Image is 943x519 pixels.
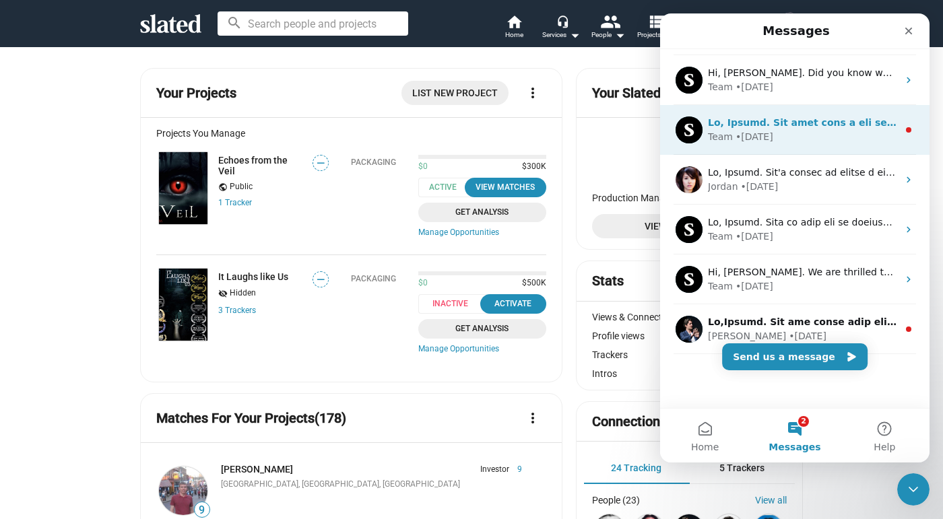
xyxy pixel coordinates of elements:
a: Echoes from the Veil [218,155,304,176]
mat-card-title: Your Projects [156,84,236,102]
div: Packaging [351,274,396,283]
span: Messages [108,429,160,438]
img: Profile image for Team [15,252,42,279]
button: Activate [480,294,546,314]
a: 1 Tracker [218,198,252,207]
mat-icon: headset_mic [556,15,568,27]
a: Manage Opportunities [418,344,546,355]
button: Send us a message [62,330,207,357]
div: Activate [488,297,538,311]
div: • [DATE] [129,316,166,330]
span: 9 [195,504,209,517]
a: View Your Profile [592,214,787,238]
div: Trackers [592,349,709,360]
a: Jeremy Meyer [156,464,210,518]
button: View Matches [465,178,546,197]
div: People (23) [592,495,640,506]
iframe: Intercom live chat [660,13,930,462]
span: Investor [480,464,509,475]
span: (178) [315,410,346,426]
div: Services [542,27,580,43]
div: People [591,27,625,43]
a: Home [490,13,538,43]
input: Search people and projects [218,11,408,36]
mat-card-title: Connections [592,413,667,431]
span: s [252,306,256,315]
div: [GEOGRAPHIC_DATA], [GEOGRAPHIC_DATA], [GEOGRAPHIC_DATA] [221,479,522,490]
span: Inactive [418,294,490,314]
div: View Matches [473,180,538,195]
div: Projects You Manage [156,128,546,139]
button: Help [180,395,269,449]
span: 5 Trackers [719,462,765,473]
span: List New Project [412,81,498,105]
span: $300K [517,162,546,172]
a: Get Analysis [418,319,546,339]
mat-card-title: Matches For Your Projects [156,409,346,427]
span: View Your Profile [603,214,776,238]
img: Profile image for Jordan [15,153,42,180]
button: Messages [90,395,179,449]
img: Nicole Sell [781,12,798,28]
span: $0 [418,278,428,289]
a: It Laughs like Us [218,271,288,282]
mat-icon: people [600,11,620,31]
a: Echoes from the Veil [156,149,210,227]
div: Jordan [48,166,78,180]
div: • [DATE] [81,166,119,180]
img: Profile image for Team [15,103,42,130]
img: Jeremy Meyer [159,466,207,515]
span: 24 Tracking [611,462,661,473]
a: Manage Opportunities [418,228,546,238]
mat-icon: visibility_off [218,287,228,300]
span: Home [505,27,523,43]
span: Hidden [230,288,256,299]
div: • [DATE] [75,266,113,280]
img: Profile image for Stephan [15,302,42,329]
div: Packaging [351,158,396,167]
a: View all [755,495,787,506]
mat-icon: more_vert [525,85,541,101]
div: • [DATE] [75,116,113,131]
mat-card-title: Stats [592,272,624,290]
mat-icon: view_list [647,11,667,31]
mat-icon: more_vert [525,410,541,426]
img: Profile image for Team [15,203,42,230]
div: Team [48,67,73,81]
div: Profile views [592,331,709,341]
span: Home [31,429,59,438]
img: It Laughs like Us [159,269,207,341]
span: 9 [509,464,522,475]
div: • [DATE] [75,216,113,230]
button: Projects [632,13,679,43]
div: • [DATE] [75,67,113,81]
img: Echoes from the Veil [159,152,207,224]
a: [PERSON_NAME] [221,464,293,475]
div: Team [48,116,73,131]
mat-icon: arrow_drop_down [612,27,628,43]
div: Intros [592,368,709,379]
a: It Laughs like Us [156,266,210,343]
iframe: Intercom live chat [897,473,930,506]
a: 3 Trackers [218,306,256,315]
span: — [313,273,328,286]
div: Team [48,266,73,280]
button: People [585,13,632,43]
div: Views & Connections [592,312,709,322]
mat-icon: home [506,13,522,30]
mat-icon: arrow_drop_down [566,27,583,43]
div: Team [48,216,73,230]
span: $500K [517,278,546,289]
span: Get Analysis [426,205,538,219]
span: Active [418,178,476,197]
dt: Production Management [592,189,736,203]
a: Get Analysis [418,203,546,222]
a: List New Project [401,81,509,105]
div: [PERSON_NAME] [48,316,126,330]
mat-card-title: Your Slated Score [592,84,698,102]
span: Get Analysis [426,322,538,336]
span: $0 [418,162,428,172]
